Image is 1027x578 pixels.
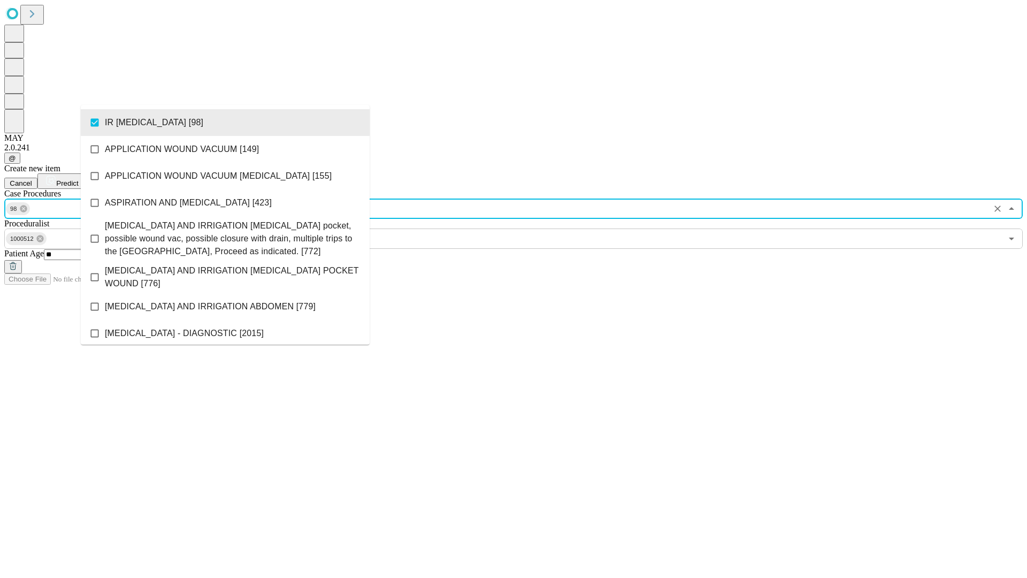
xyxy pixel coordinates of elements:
[4,164,60,173] span: Create new item
[6,232,47,245] div: 1000512
[1004,201,1019,216] button: Close
[9,154,16,162] span: @
[105,196,272,209] span: ASPIRATION AND [MEDICAL_DATA] [423]
[105,143,259,156] span: APPLICATION WOUND VACUUM [149]
[105,219,361,258] span: [MEDICAL_DATA] AND IRRIGATION [MEDICAL_DATA] pocket, possible wound vac, possible closure with dr...
[4,219,49,228] span: Proceduralist
[105,170,332,182] span: APPLICATION WOUND VACUUM [MEDICAL_DATA] [155]
[105,327,264,340] span: [MEDICAL_DATA] - DIAGNOSTIC [2015]
[4,153,20,164] button: @
[990,201,1005,216] button: Clear
[6,203,21,215] span: 98
[105,264,361,290] span: [MEDICAL_DATA] AND IRRIGATION [MEDICAL_DATA] POCKET WOUND [776]
[10,179,32,187] span: Cancel
[1004,231,1019,246] button: Open
[105,300,316,313] span: [MEDICAL_DATA] AND IRRIGATION ABDOMEN [779]
[4,178,37,189] button: Cancel
[4,249,44,258] span: Patient Age
[56,179,78,187] span: Predict
[4,143,1023,153] div: 2.0.241
[4,133,1023,143] div: MAY
[37,173,87,189] button: Predict
[6,202,30,215] div: 98
[105,116,203,129] span: IR [MEDICAL_DATA] [98]
[4,189,61,198] span: Scheduled Procedure
[6,233,38,245] span: 1000512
